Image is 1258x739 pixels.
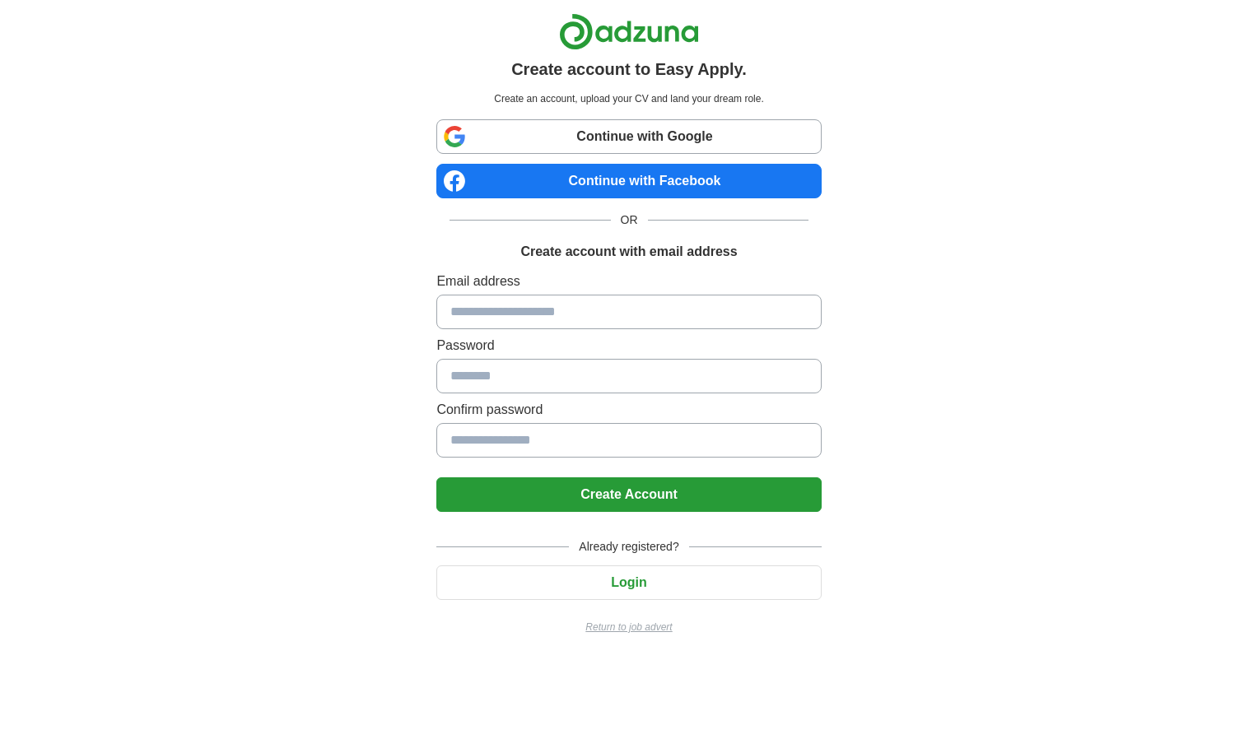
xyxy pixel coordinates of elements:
h1: Create account to Easy Apply. [511,57,747,81]
a: Login [436,575,821,589]
label: Confirm password [436,400,821,420]
label: Password [436,336,821,356]
a: Continue with Google [436,119,821,154]
a: Continue with Facebook [436,164,821,198]
h1: Create account with email address [520,242,737,262]
button: Login [436,565,821,600]
button: Create Account [436,477,821,512]
span: Already registered? [569,538,688,555]
span: OR [611,211,648,229]
p: Create an account, upload your CV and land your dream role. [440,91,818,106]
a: Return to job advert [436,620,821,634]
label: Email address [436,272,821,291]
img: Adzuna logo [559,13,699,50]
